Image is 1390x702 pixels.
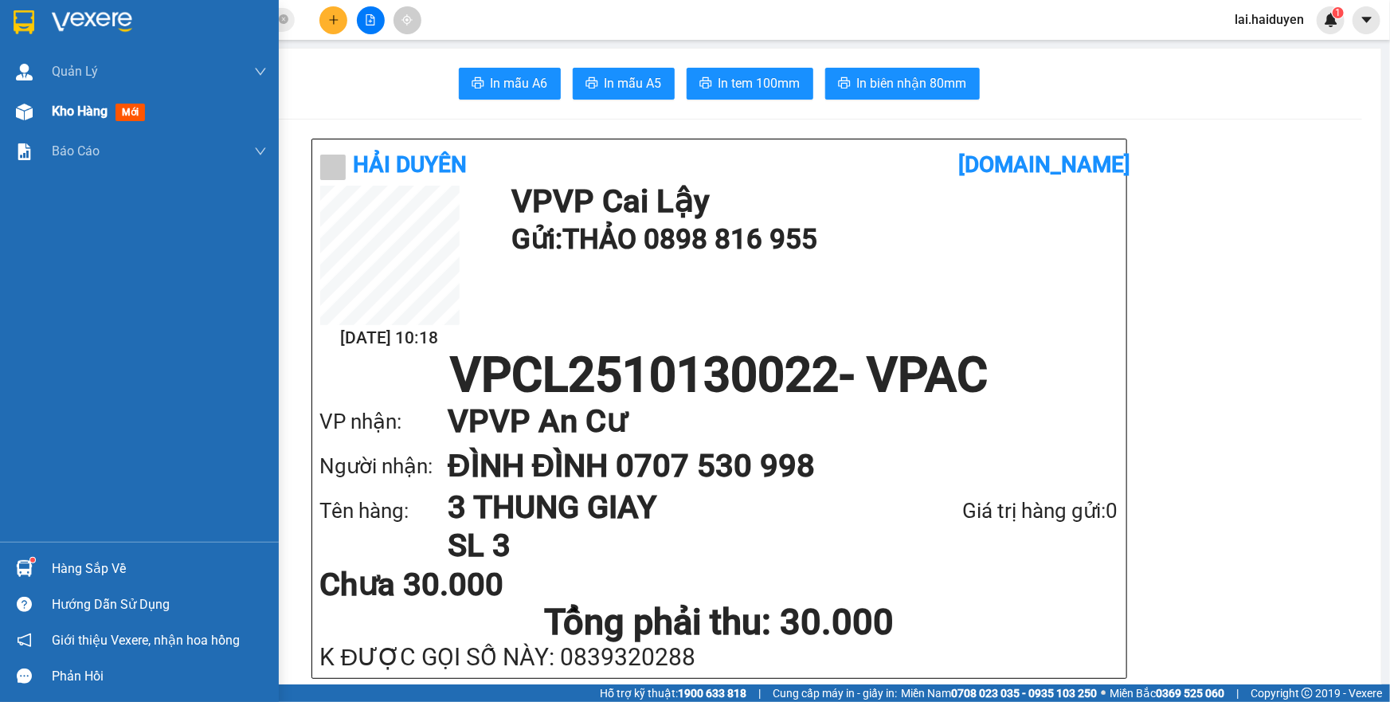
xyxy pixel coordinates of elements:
div: Hướng dẫn sử dụng [52,593,267,617]
div: Phản hồi [52,665,267,688]
span: Miền Bắc [1110,684,1224,702]
span: | [758,684,761,702]
span: Miền Nam [901,684,1097,702]
span: notification [17,633,32,648]
span: Giới thiệu Vexere, nhận hoa hồng [52,630,240,650]
span: environment [110,88,121,99]
img: warehouse-icon [16,560,33,577]
strong: 0708 023 035 - 0935 103 250 [951,687,1097,700]
span: In mẫu A5 [605,73,662,93]
span: Quản Lý [52,61,98,81]
span: file-add [365,14,376,25]
span: printer [838,76,851,92]
button: aim [394,6,421,34]
span: Cung cấp máy in - giấy in: [773,684,897,702]
strong: 0369 525 060 [1156,687,1224,700]
div: Hải Duyên [98,20,197,50]
button: plus [319,6,347,34]
button: printerIn biên nhận 80mm [825,68,980,100]
span: printer [472,76,484,92]
span: | [1236,684,1239,702]
b: Hải Duyên [354,151,468,178]
h1: 3 THUNG GIAY [448,488,879,527]
div: Giá trị hàng gửi: 0 [879,495,1118,527]
b: Ngã 3 An Cư, KĐT An Thạnh [110,87,213,117]
li: VP VP [PERSON_NAME] Lậy [7,67,110,120]
span: In biên nhận 80mm [857,73,967,93]
button: printerIn mẫu A6 [459,68,561,100]
h1: Tổng phải thu: 30.000 [320,601,1118,644]
span: aim [401,14,413,25]
span: In mẫu A6 [491,73,548,93]
button: caret-down [1353,6,1380,34]
sup: 1 [1333,7,1344,18]
button: file-add [357,6,385,34]
span: printer [585,76,598,92]
b: [DOMAIN_NAME] [958,151,1130,178]
img: solution-icon [16,143,33,160]
strong: 1900 633 818 [678,687,746,700]
span: caret-down [1360,13,1374,27]
li: VP VP An Cư [110,67,213,84]
h1: VPCL2510130022 - VPAC [320,351,1118,399]
span: Hỗ trợ kỹ thuật: [600,684,746,702]
span: lai.haiduyen [1222,10,1317,29]
h1: Gửi: THẢO 0898 816 955 [511,218,1110,261]
div: K ĐƯỢC GỌI SỐ NÀY: 0839320288 [320,644,1118,670]
sup: 1 [30,558,35,563]
span: message [17,669,32,684]
span: printer [699,76,712,92]
h1: ĐÌNH ĐÌNH 0707 530 998 [448,444,1087,488]
button: printerIn tem 100mm [687,68,813,100]
span: Báo cáo [52,141,100,161]
span: mới [116,104,145,121]
span: Kho hàng [52,104,108,119]
img: warehouse-icon [16,64,33,80]
img: warehouse-icon [16,104,33,120]
div: Tên hàng: [320,495,448,527]
h1: SL 3 [448,527,879,565]
span: In tem 100mm [718,73,801,93]
span: close-circle [279,13,288,28]
img: icon-new-feature [1324,13,1338,27]
span: copyright [1302,688,1313,699]
img: logo-vxr [14,10,34,34]
h1: VP VP Cai Lậy [511,186,1110,218]
div: Chưa 30.000 [320,569,584,601]
button: printerIn mẫu A5 [573,68,675,100]
div: VP nhận: [320,406,448,438]
div: Hàng sắp về [52,557,267,581]
h1: VP VP An Cư [448,399,1087,444]
span: down [254,65,267,78]
span: ⚪️ [1101,690,1106,696]
span: plus [328,14,339,25]
span: down [254,145,267,158]
span: close-circle [279,14,288,24]
div: Người nhận: [320,450,448,483]
span: 1 [1335,7,1341,18]
span: question-circle [17,597,32,612]
h2: [DATE] 10:18 [320,325,460,351]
